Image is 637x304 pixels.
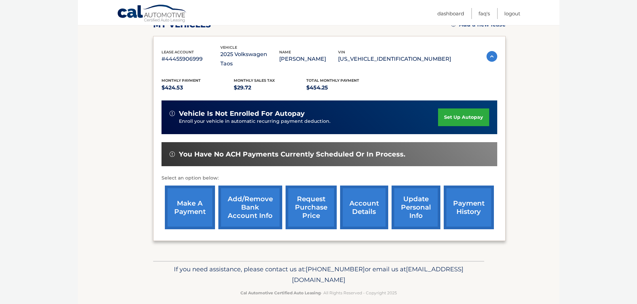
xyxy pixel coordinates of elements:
[218,186,282,229] a: Add/Remove bank account info
[240,290,321,295] strong: Cal Automotive Certified Auto Leasing
[157,289,480,296] p: - All Rights Reserved - Copyright 2025
[338,54,451,64] p: [US_VEHICLE_IDENTIFICATION_NUMBER]
[444,186,494,229] a: payment history
[234,83,306,92] p: $29.72
[292,265,463,284] span: [EMAIL_ADDRESS][DOMAIN_NAME]
[279,50,291,54] span: name
[179,118,438,125] p: Enroll your vehicle in automatic recurring payment deduction.
[340,186,388,229] a: account details
[286,186,337,229] a: request purchase price
[162,50,194,54] span: lease account
[165,186,215,229] a: make a payment
[504,8,520,19] a: Logout
[179,109,305,118] span: vehicle is not enrolled for autopay
[306,265,365,273] span: [PHONE_NUMBER]
[220,50,279,68] p: 2025 Volkswagen Taos
[162,78,201,83] span: Monthly Payment
[438,108,489,126] a: set up autopay
[179,150,405,159] span: You have no ACH payments currently scheduled or in process.
[306,78,359,83] span: Total Monthly Payment
[392,186,440,229] a: update personal info
[234,78,275,83] span: Monthly sales Tax
[437,8,464,19] a: Dashboard
[306,83,379,92] p: $454.25
[117,4,187,24] a: Cal Automotive
[162,54,220,64] p: #44455906999
[162,83,234,92] p: $424.53
[487,51,497,62] img: accordion-active.svg
[170,111,175,116] img: alert-white.svg
[220,45,237,50] span: vehicle
[279,54,338,64] p: [PERSON_NAME]
[479,8,490,19] a: FAQ's
[157,264,480,285] p: If you need assistance, please contact us at: or email us at
[170,151,175,157] img: alert-white.svg
[162,174,497,182] p: Select an option below:
[338,50,345,54] span: vin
